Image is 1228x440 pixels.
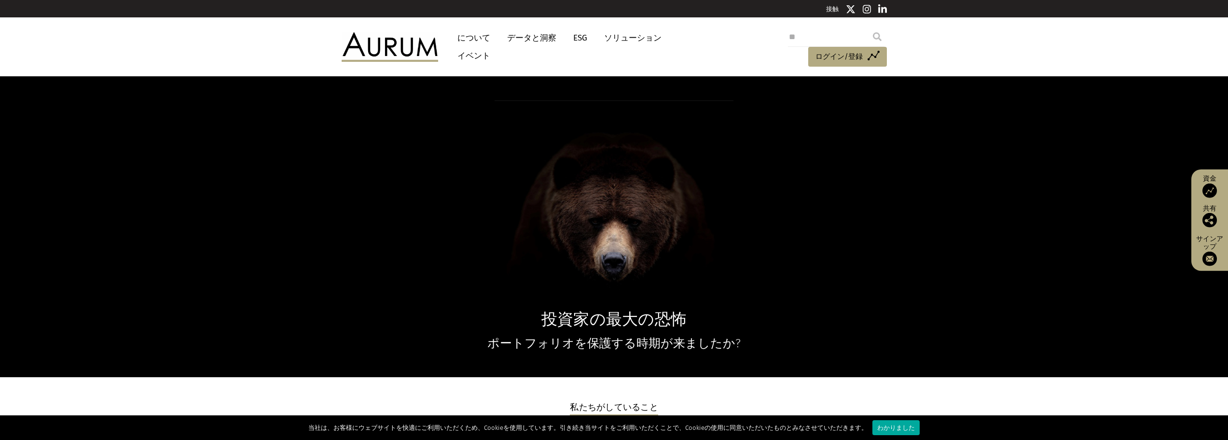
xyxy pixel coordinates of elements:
a: 接触 [826,5,839,13]
a: データと洞察 [502,29,561,47]
font: ESG [573,33,587,43]
font: データと洞察 [507,33,556,43]
font: 資金 [1203,174,1216,182]
font: わかりました [877,424,915,431]
font: イベント [457,51,490,61]
font: ソリューション [604,33,662,43]
img: オーラム [342,32,438,61]
img: ニュースレターに登録する [1202,252,1217,266]
img: LinkedInアイコン [878,4,887,14]
font: について [457,33,490,43]
font: 共有 [1203,204,1216,212]
font: サインアップ [1196,234,1223,251]
font: 私たちがしていること [570,402,658,412]
a: について [453,29,495,47]
input: Submit [868,27,887,46]
a: サインアップ [1196,234,1223,266]
a: ESG [568,29,592,47]
font: 当社は、お客様にウェブサイトを快適にご利用いただくため、Cookieを使用しています。引き続き当サイトをご利用いただくことで、Cookieの使用に同意いただいたものとみなさせていただきます。 [308,424,868,431]
a: 資金 [1196,174,1223,198]
a: ログイン/登録 [808,47,887,67]
img: インスタグラムアイコン [863,4,871,14]
a: イベント [453,47,490,65]
font: ログイン/登録 [815,52,863,61]
img: この投稿を共有する [1202,213,1217,227]
font: ポートフォリオを保護する時期が来ましたか? [487,336,741,351]
img: アクセスファンド [1202,183,1217,198]
a: ソリューション [599,29,666,47]
font: 投資家の最大の恐怖 [541,310,687,329]
img: Twitterアイコン [846,4,855,14]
